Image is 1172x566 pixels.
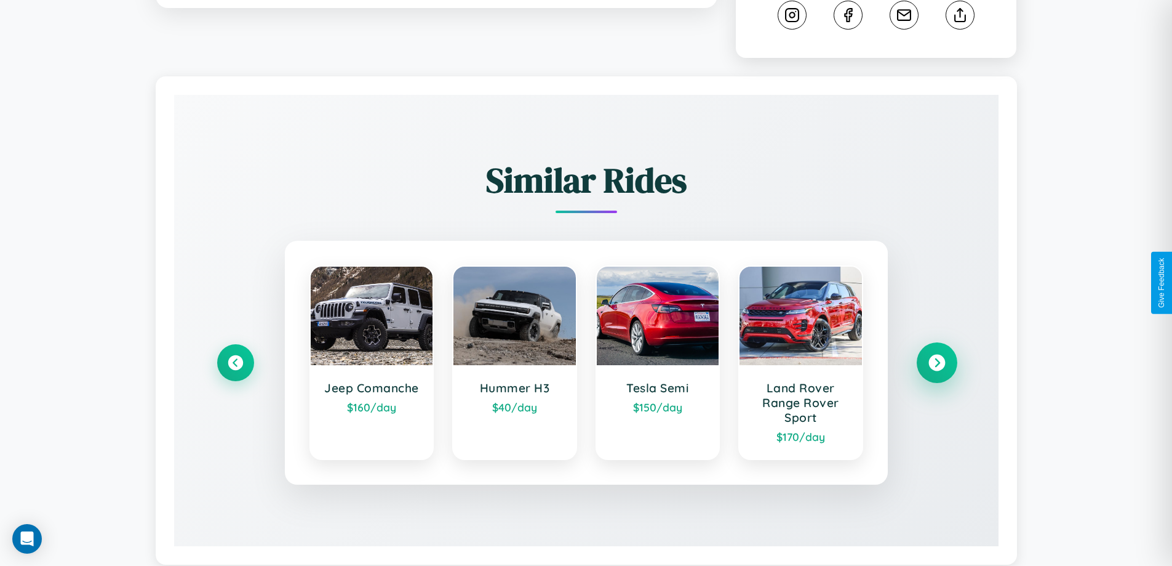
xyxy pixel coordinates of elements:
div: Give Feedback [1157,258,1166,308]
h2: Similar Rides [217,156,955,204]
h3: Tesla Semi [609,381,707,395]
a: Tesla Semi$150/day [596,265,720,460]
div: Open Intercom Messenger [12,524,42,554]
h3: Hummer H3 [466,381,564,395]
a: Land Rover Range Rover Sport$170/day [738,265,863,460]
a: Jeep Comanche$160/day [309,265,434,460]
div: $ 160 /day [323,400,421,414]
h3: Jeep Comanche [323,381,421,395]
div: $ 40 /day [466,400,564,414]
div: $ 170 /day [752,430,850,443]
a: Hummer H3$40/day [452,265,577,460]
h3: Land Rover Range Rover Sport [752,381,850,425]
div: $ 150 /day [609,400,707,414]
